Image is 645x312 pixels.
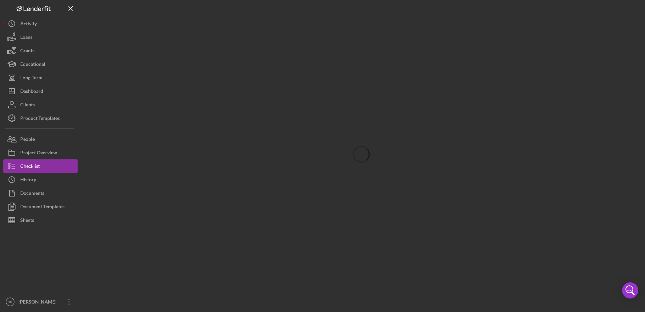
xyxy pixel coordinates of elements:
button: Checklist [3,159,78,173]
div: People [20,132,35,148]
button: Documents [3,186,78,200]
button: Long-Term [3,71,78,84]
button: Dashboard [3,84,78,98]
div: [PERSON_NAME] [17,295,61,310]
div: Project Overview [20,146,57,161]
button: Sheets [3,213,78,227]
button: Loans [3,30,78,44]
div: Product Templates [20,111,60,127]
button: Clients [3,98,78,111]
div: Grants [20,44,34,59]
button: HR[PERSON_NAME] [3,295,78,309]
button: Document Templates [3,200,78,213]
text: HR [8,300,12,304]
button: Project Overview [3,146,78,159]
div: Long-Term [20,71,43,86]
div: Checklist [20,159,40,175]
button: Grants [3,44,78,57]
div: Dashboard [20,84,43,100]
div: Educational [20,57,45,73]
button: Activity [3,17,78,30]
button: Educational [3,57,78,71]
div: Documents [20,186,44,202]
button: History [3,173,78,186]
div: History [20,173,36,188]
div: Sheets [20,213,34,229]
div: Loans [20,30,32,46]
button: People [3,132,78,146]
div: Clients [20,98,35,113]
div: Activity [20,17,37,32]
div: Open Intercom Messenger [622,282,638,298]
div: Document Templates [20,200,64,215]
button: Product Templates [3,111,78,125]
